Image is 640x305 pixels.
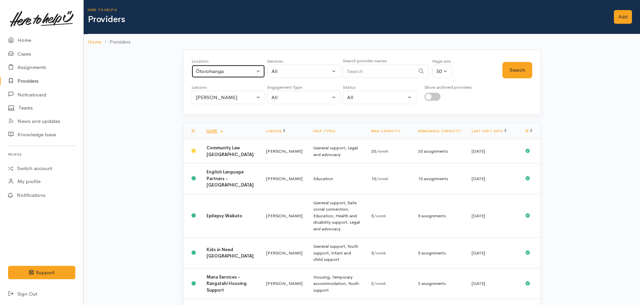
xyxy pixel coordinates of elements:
[261,238,308,269] td: [PERSON_NAME]
[261,139,308,163] td: [PERSON_NAME]
[191,65,265,78] button: Ōtorohanga
[371,250,407,256] div: 5
[418,280,461,287] div: 2 assignments
[374,213,386,219] span: /week
[308,139,366,163] td: General support, Legal and advocacy
[371,148,407,155] div: 20
[308,238,366,269] td: General support, Youth support, Infant and child support
[261,163,308,194] td: [PERSON_NAME]
[376,176,388,181] span: /week
[374,281,386,286] span: /week
[207,247,254,259] b: Kids in Need [GEOGRAPHIC_DATA]
[347,94,406,101] div: All
[418,129,461,133] a: Remaining capacity
[343,65,415,78] input: Search
[371,213,407,219] div: 5
[101,38,131,46] li: Providers
[266,129,285,133] a: Liaison
[313,129,335,133] a: Help types
[466,238,520,269] td: [DATE]
[207,274,247,293] b: Mana Services - Rangatahi Housing Support
[418,250,461,256] div: 5 assignments
[343,58,387,64] small: Search provider names
[267,84,341,91] div: Engagement Type
[207,129,224,133] a: Name
[466,268,520,299] td: [DATE]
[614,10,632,24] a: Add
[432,58,452,65] div: Page size
[271,68,330,75] div: All
[418,148,461,155] div: 20 assignments
[84,34,640,50] nav: breadcrumb
[88,38,101,46] a: Home
[308,268,366,299] td: Housing, Temporary accommodation, Youth support
[308,194,366,238] td: General support, Safe social connection, Education, Health and disability support, Legal and advo...
[436,68,442,75] div: 50
[88,8,606,12] h6: Here to help u
[207,213,242,219] b: Epilepsy Waikato
[371,280,407,287] div: 2
[466,163,520,194] td: [DATE]
[308,163,366,194] td: Education
[191,84,265,91] div: Liaisons
[196,94,255,101] div: [PERSON_NAME]
[271,94,330,101] div: All
[424,84,472,91] div: Show archived providers
[191,58,265,65] div: Location
[418,175,461,182] div: 10 assignments
[88,15,606,24] h1: Providers
[261,194,308,238] td: [PERSON_NAME]
[466,139,520,163] td: [DATE]
[261,268,308,299] td: [PERSON_NAME]
[196,68,255,75] div: Ōtorohanga
[8,266,75,280] button: Support
[267,65,341,78] button: All
[267,91,341,104] button: All
[376,148,388,154] span: /week
[267,58,341,65] div: Services
[472,129,506,133] a: Last visit date
[343,84,416,91] div: Status
[418,213,461,219] div: 5 assignments
[8,150,75,159] h6: Profile
[371,129,401,133] a: Max capacity
[207,169,254,188] b: English Language Partners - [GEOGRAPHIC_DATA]
[374,250,386,256] span: /week
[502,62,532,78] button: Search
[371,175,407,182] div: 10
[466,194,520,238] td: [DATE]
[343,91,416,104] button: All
[191,91,265,104] button: Nicole Rusk
[207,145,254,157] b: Community Law [GEOGRAPHIC_DATA]
[432,65,452,78] button: 50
